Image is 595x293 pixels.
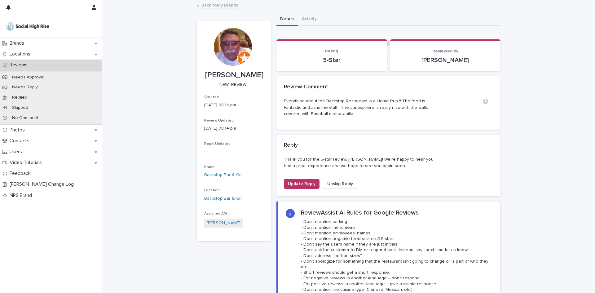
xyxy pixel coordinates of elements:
p: Users [7,149,27,155]
p: Everything about the Backstop Restaurant is a Home Run !! The food is Fantastic and as is the sta... [284,98,441,117]
span: Review Updated [204,119,234,122]
button: Update Reply [284,179,320,189]
a: Back toMy Brands [201,1,238,8]
a: Backstop Bar & Grill [204,172,244,178]
a: Backstop Bar & Grill [204,195,244,202]
p: - [204,149,264,155]
p: [DATE] 08:14 pm [204,102,264,109]
h2: Review Comment [284,84,328,91]
p: Needs Approval [7,75,49,80]
h2: Reply [284,142,298,149]
span: Rating [325,49,338,53]
p: Skipped [7,105,33,110]
span: Brand [204,165,214,169]
span: Unskip Reply [327,181,353,187]
a: [PERSON_NAME] [207,220,240,226]
p: [PERSON_NAME] [398,56,493,64]
p: 5-Star [284,56,380,64]
p: Thank you for the 5-star review, [PERSON_NAME]! We're happy to hear you had a great experience an... [284,156,441,169]
p: Locations [7,51,35,57]
span: Location [204,189,220,192]
span: Reply Updated [204,142,231,146]
p: NEW_REVIEW [204,82,262,87]
p: [DATE] 08:14 pm [204,125,264,132]
span: Created [204,95,219,99]
p: Brands [7,40,29,46]
span: Update Reply [288,181,315,187]
span: Reviewed by [432,49,458,53]
p: Photos [7,127,30,133]
p: No Comment [7,115,43,121]
p: Replied [7,95,32,100]
p: Video Tutorials [7,160,47,166]
img: o5DnuTxEQV6sW9jFYBBf [5,20,50,33]
p: Reviews [7,62,33,68]
h2: ReviewAssist AI Rules for Google Reviews [301,209,419,216]
p: [PERSON_NAME] [204,71,264,80]
p: Needs Reply [7,85,43,90]
button: Details [276,13,298,26]
button: Activity [298,13,320,26]
span: Assigned AM [204,212,227,215]
p: NPS Brand [7,193,37,198]
p: Contacts [7,138,34,144]
p: [PERSON_NAME] Change Log [7,181,79,187]
p: Feedback [7,171,36,176]
button: Unskip Reply [322,179,358,189]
